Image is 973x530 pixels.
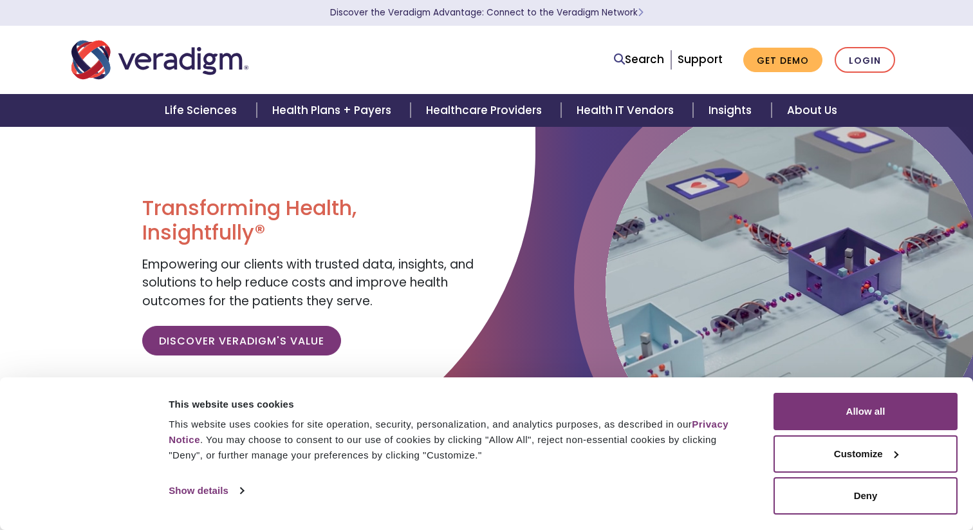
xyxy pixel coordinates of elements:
[257,94,411,127] a: Health Plans + Payers
[835,47,895,73] a: Login
[169,481,243,500] a: Show details
[638,6,644,19] span: Learn More
[142,326,341,355] a: Discover Veradigm's Value
[169,417,745,463] div: This website uses cookies for site operation, security, personalization, and analytics purposes, ...
[743,48,822,73] a: Get Demo
[774,435,958,473] button: Customize
[169,397,745,412] div: This website uses cookies
[614,51,664,68] a: Search
[693,94,771,127] a: Insights
[142,256,474,310] span: Empowering our clients with trusted data, insights, and solutions to help reduce costs and improv...
[142,196,477,245] h1: Transforming Health, Insightfully®
[772,94,853,127] a: About Us
[774,393,958,430] button: Allow all
[330,6,644,19] a: Discover the Veradigm Advantage: Connect to the Veradigm NetworkLearn More
[411,94,561,127] a: Healthcare Providers
[561,94,693,127] a: Health IT Vendors
[678,52,723,67] a: Support
[774,477,958,515] button: Deny
[149,94,256,127] a: Life Sciences
[71,39,248,81] img: Veradigm logo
